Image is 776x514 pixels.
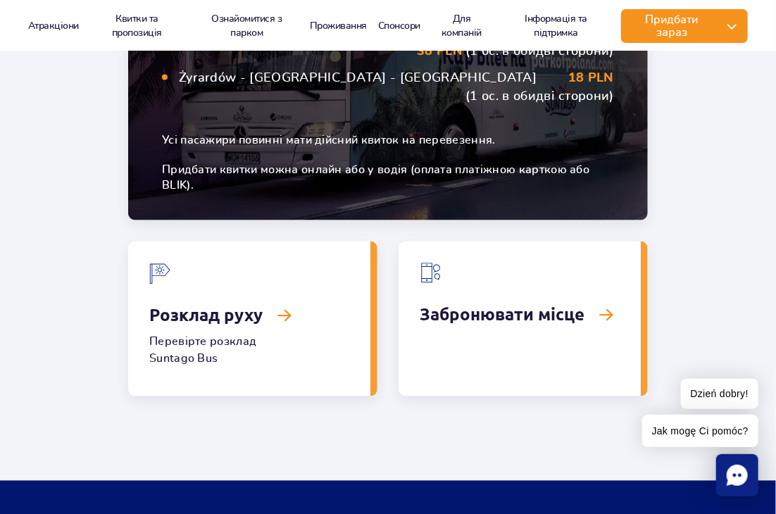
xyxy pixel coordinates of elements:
small: Усі пасажири повинні мати дійсний квиток на перевезення. [162,132,614,148]
small: Придбати квитки можна онлайн або у водія (оплата платіжною карткою або BLIK). [162,162,614,193]
a: Квитки та пропозиція [90,9,184,43]
strong: 18 PLN [568,70,614,86]
div: Chat [716,454,758,496]
a: Проживання [310,9,367,43]
button: Придбати зараз [621,9,748,43]
a: Розклад руху [128,242,370,396]
a: Забронювати місце [399,242,641,396]
span: Dzień dobry! [681,379,758,409]
a: Для компаній [432,9,492,43]
span: Придбати зараз [629,13,715,39]
a: Спонсори [378,9,420,43]
a: Інформація та підтримка [503,9,610,43]
strong: 38 PLN [417,44,463,59]
a: Атракціони [28,9,79,43]
a: Ознайомитися з парком [195,9,299,43]
span: Jak mogę Ci pomóc? [642,415,758,447]
p: (1 ос. в обидві сторони) [162,70,614,104]
span: Żyrardów - [GEOGRAPHIC_DATA] - [GEOGRAPHIC_DATA] [179,70,565,86]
